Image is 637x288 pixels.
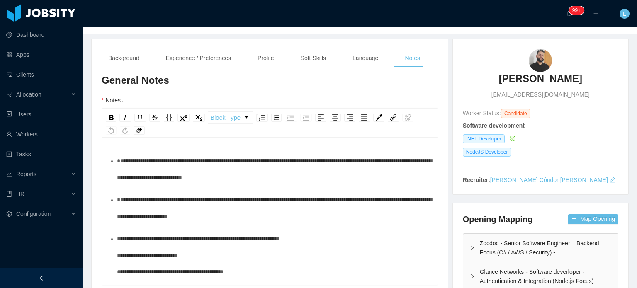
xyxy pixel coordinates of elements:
div: Background [102,49,146,68]
div: Remove [134,126,145,135]
div: Monospace [164,114,174,122]
a: [PERSON_NAME] Cóndor [PERSON_NAME] [490,177,608,183]
h3: [PERSON_NAME] [499,72,582,85]
div: rdw-remove-control [132,126,146,135]
strong: Software development [463,122,525,129]
div: Right [344,114,355,122]
div: Redo [120,126,130,135]
img: 600dccff-0a1d-4a74-a9cb-2e4e2dbfb66b_68a73144253ed-90w.png [529,49,552,72]
sup: 1899 [569,6,584,15]
div: Italic [119,114,131,122]
div: Center [330,114,341,122]
i: icon: right [470,245,475,250]
div: Notes [398,49,427,68]
span: [EMAIL_ADDRESS][DOMAIN_NAME] [491,90,590,99]
a: icon: userWorkers [6,126,76,143]
a: Block Type [208,112,253,123]
h3: General Notes [102,74,438,87]
div: Link [388,114,399,122]
span: Candidate [501,109,530,118]
a: icon: pie-chartDashboard [6,27,76,43]
label: Notes [102,97,126,104]
i: icon: plus [593,10,599,16]
div: Language [346,49,385,68]
span: Block Type [210,109,241,126]
h4: Opening Mapping [463,213,533,225]
span: Allocation [16,91,41,98]
div: Subscript [193,114,205,122]
span: Worker Status: [463,110,501,116]
i: icon: line-chart [6,171,12,177]
div: rdw-link-control [386,111,415,124]
a: [PERSON_NAME] [499,72,582,90]
div: Unordered [256,114,268,122]
a: icon: auditClients [6,66,76,83]
div: Unlink [402,114,413,122]
a: icon: robotUsers [6,106,76,123]
div: rdw-inline-control [104,111,207,124]
span: .NET Developer [463,134,505,143]
span: Reports [16,171,36,177]
div: rdw-block-control [207,111,255,124]
i: icon: setting [6,211,12,217]
div: Undo [106,126,117,135]
strong: Recruiter: [463,177,490,183]
div: Profile [251,49,281,68]
div: rdw-toolbar [102,109,438,138]
div: Ordered [271,114,282,122]
div: rdw-history-control [104,126,132,135]
i: icon: right [470,274,475,279]
span: Configuration [16,211,51,217]
div: rdw-list-control [255,111,314,124]
div: Underline [134,114,146,122]
i: icon: bell [566,10,572,16]
i: icon: edit [610,177,615,183]
div: rdw-color-picker [372,111,386,124]
div: Justify [359,114,370,122]
div: Experience / Preferences [159,49,238,68]
div: Outdent [300,114,312,122]
div: Strikethrough [149,114,160,122]
div: icon: rightZocdoc - Senior Software Engineer – Backend Focus (C# / AWS / Security) - [463,234,618,262]
button: icon: plusMap Opening [568,214,618,224]
span: HR [16,191,24,197]
div: rdw-textalign-control [314,111,372,124]
i: icon: book [6,191,12,197]
i: icon: check-circle [510,136,515,141]
a: icon: appstoreApps [6,46,76,63]
div: Soft Skills [294,49,333,68]
a: icon: profileTasks [6,146,76,162]
div: rdw-dropdown [208,111,253,124]
div: Indent [285,114,297,122]
div: Bold [106,114,116,122]
i: icon: solution [6,92,12,97]
div: Superscript [177,114,190,122]
a: icon: check-circle [508,135,515,142]
div: rdw-wrapper [102,109,438,285]
span: L [623,9,626,19]
span: NodeJS Developer [463,148,511,157]
div: Left [315,114,326,122]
